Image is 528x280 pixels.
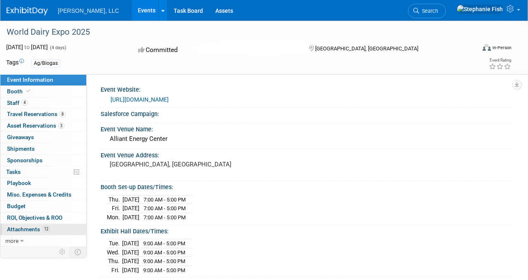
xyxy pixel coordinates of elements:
[70,247,87,257] td: Toggle Event Tabs
[0,86,86,97] a: Booth
[107,204,123,213] td: Fri.
[5,237,19,244] span: more
[7,145,35,152] span: Shipments
[143,258,185,264] span: 9:00 AM - 5:00 PM
[4,25,468,40] div: World Dairy Expo 2025
[0,212,86,223] a: ROI, Objectives & ROO
[315,45,418,52] span: [GEOGRAPHIC_DATA], [GEOGRAPHIC_DATA]
[7,111,66,117] span: Travel Reservations
[0,178,86,189] a: Playbook
[101,181,511,191] div: Booth Set-up Dates/Times:
[31,59,60,68] div: Ag/Biogas
[7,88,32,95] span: Booth
[55,247,70,257] td: Personalize Event Tab Strip
[21,100,28,106] span: 4
[58,123,64,129] span: 3
[144,214,186,221] span: 7:00 AM - 5:00 PM
[7,226,50,233] span: Attachments
[0,74,86,85] a: Event Information
[101,225,511,235] div: Exhibit Hall Dates/Times:
[107,248,122,257] td: Wed.
[0,201,86,212] a: Budget
[438,43,511,55] div: Event Format
[7,180,31,186] span: Playbook
[122,257,139,266] td: [DATE]
[0,235,86,247] a: more
[7,100,28,106] span: Staff
[122,266,139,274] td: [DATE]
[0,143,86,154] a: Shipments
[7,122,64,129] span: Asset Reservations
[123,204,139,213] td: [DATE]
[7,157,42,164] span: Sponsorships
[107,257,122,266] td: Thu.
[107,239,122,248] td: Tue.
[59,111,66,117] span: 8
[489,58,511,62] div: Event Rating
[144,197,186,203] span: 7:00 AM - 5:00 PM
[0,109,86,120] a: Travel Reservations8
[7,214,62,221] span: ROI, Objectives & ROO
[0,155,86,166] a: Sponsorships
[23,44,31,50] span: to
[122,248,139,257] td: [DATE]
[49,45,66,50] span: (4 days)
[0,189,86,200] a: Misc. Expenses & Credits
[123,195,139,204] td: [DATE]
[42,226,50,232] span: 12
[483,44,491,51] img: Format-Inperson.png
[0,132,86,143] a: Giveaways
[408,4,446,18] a: Search
[457,5,503,14] img: Stephanie Fish
[110,161,263,168] pre: [GEOGRAPHIC_DATA], [GEOGRAPHIC_DATA]
[26,89,31,93] i: Booth reservation complete
[58,7,119,14] span: [PERSON_NAME], LLC
[101,83,511,94] div: Event Website:
[107,213,123,221] td: Mon.
[143,249,185,256] span: 9:00 AM - 5:00 PM
[419,8,438,14] span: Search
[0,97,86,109] a: Staff4
[0,224,86,235] a: Attachments12
[143,240,185,247] span: 9:00 AM - 5:00 PM
[107,133,505,145] div: Alliant Energy Center
[136,43,296,57] div: Committed
[122,239,139,248] td: [DATE]
[6,44,48,50] span: [DATE] [DATE]
[0,120,86,131] a: Asset Reservations3
[492,45,511,51] div: In-Person
[101,108,511,118] div: Salesforce Campaign:
[144,205,186,211] span: 7:00 AM - 5:00 PM
[111,96,169,103] a: [URL][DOMAIN_NAME]
[6,58,24,68] td: Tags
[0,166,86,178] a: Tasks
[143,267,185,273] span: 9:00 AM - 5:00 PM
[6,168,21,175] span: Tasks
[7,134,34,140] span: Giveaways
[7,203,26,209] span: Budget
[123,213,139,221] td: [DATE]
[7,7,48,15] img: ExhibitDay
[101,149,511,159] div: Event Venue Address:
[107,195,123,204] td: Thu.
[7,191,71,198] span: Misc. Expenses & Credits
[107,266,122,274] td: Fri.
[7,76,53,83] span: Event Information
[101,123,511,133] div: Event Venue Name:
